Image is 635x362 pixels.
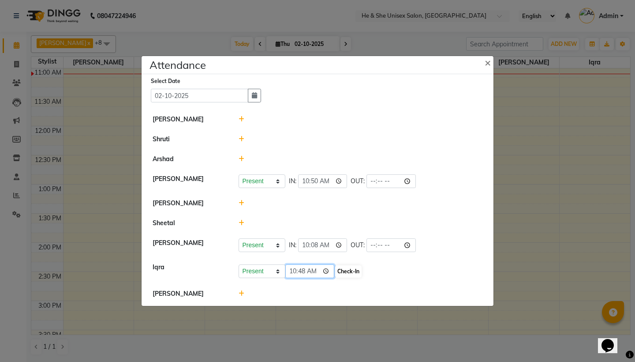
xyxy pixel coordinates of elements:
[289,177,296,186] span: IN:
[289,241,296,250] span: IN:
[149,57,206,73] h4: Attendance
[146,115,232,124] div: [PERSON_NAME]
[151,77,180,85] label: Select Date
[146,135,232,144] div: Shruti
[146,199,232,208] div: [PERSON_NAME]
[478,50,500,75] button: Close
[146,219,232,228] div: Sheetal
[335,265,362,278] button: Check-In
[485,56,491,69] span: ×
[146,289,232,298] div: [PERSON_NAME]
[151,89,248,102] input: Select date
[351,241,365,250] span: OUT:
[146,155,232,164] div: Arshad
[351,177,365,186] span: OUT:
[598,327,626,353] iframe: chat widget
[146,238,232,252] div: [PERSON_NAME]
[146,174,232,188] div: [PERSON_NAME]
[146,263,232,279] div: Iqra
